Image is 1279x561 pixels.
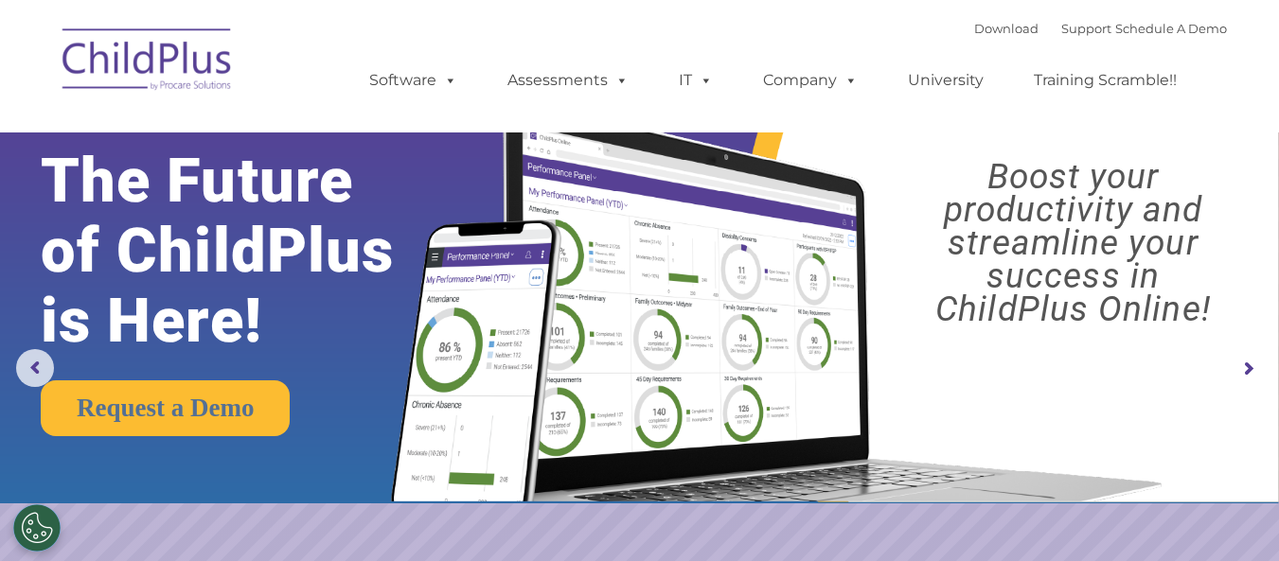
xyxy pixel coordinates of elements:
[41,146,449,356] rs-layer: The Future of ChildPlus is Here!
[263,202,344,217] span: Phone number
[889,61,1003,99] a: University
[1061,21,1111,36] a: Support
[263,125,321,139] span: Last name
[1015,61,1196,99] a: Training Scramble!!
[350,61,476,99] a: Software
[489,61,648,99] a: Assessments
[744,61,877,99] a: Company
[660,61,732,99] a: IT
[13,504,61,552] button: Cookies Settings
[974,21,1227,36] font: |
[41,380,290,436] a: Request a Demo
[53,15,242,110] img: ChildPlus by Procare Solutions
[1115,21,1227,36] a: Schedule A Demo
[883,160,1263,325] rs-layer: Boost your productivity and streamline your success in ChildPlus Online!
[974,21,1039,36] a: Download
